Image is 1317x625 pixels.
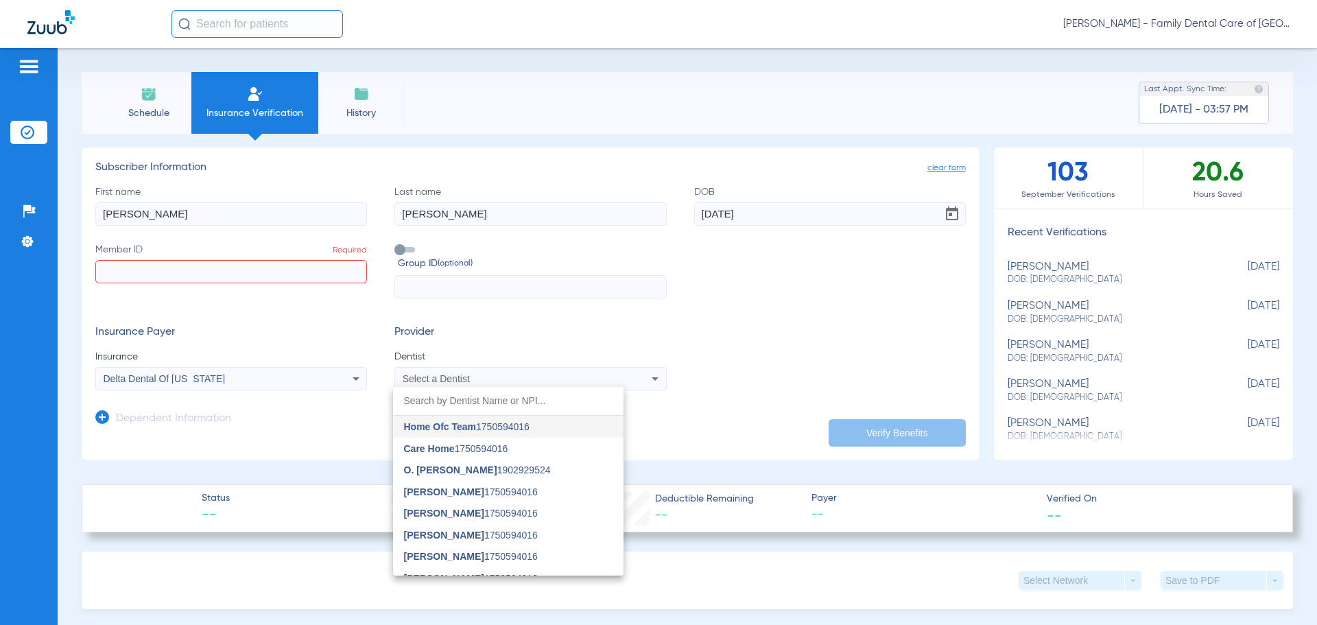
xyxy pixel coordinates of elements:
span: [PERSON_NAME] [404,573,484,584]
span: 1750594016 [404,574,538,583]
span: [PERSON_NAME] [404,508,484,519]
span: [PERSON_NAME] [404,486,484,497]
span: 1750594016 [404,444,508,453]
span: 1750594016 [404,487,538,497]
span: [PERSON_NAME] [404,551,484,562]
span: 1750594016 [404,530,538,540]
span: Care Home [404,443,455,454]
span: 1750594016 [404,552,538,561]
span: 1902929524 [404,465,551,475]
span: 1750594016 [404,508,538,518]
input: dropdown search [393,387,624,415]
span: Home Ofc Team [404,421,477,432]
span: 1750594016 [404,422,530,432]
span: [PERSON_NAME] [404,530,484,541]
span: O. [PERSON_NAME] [404,464,497,475]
